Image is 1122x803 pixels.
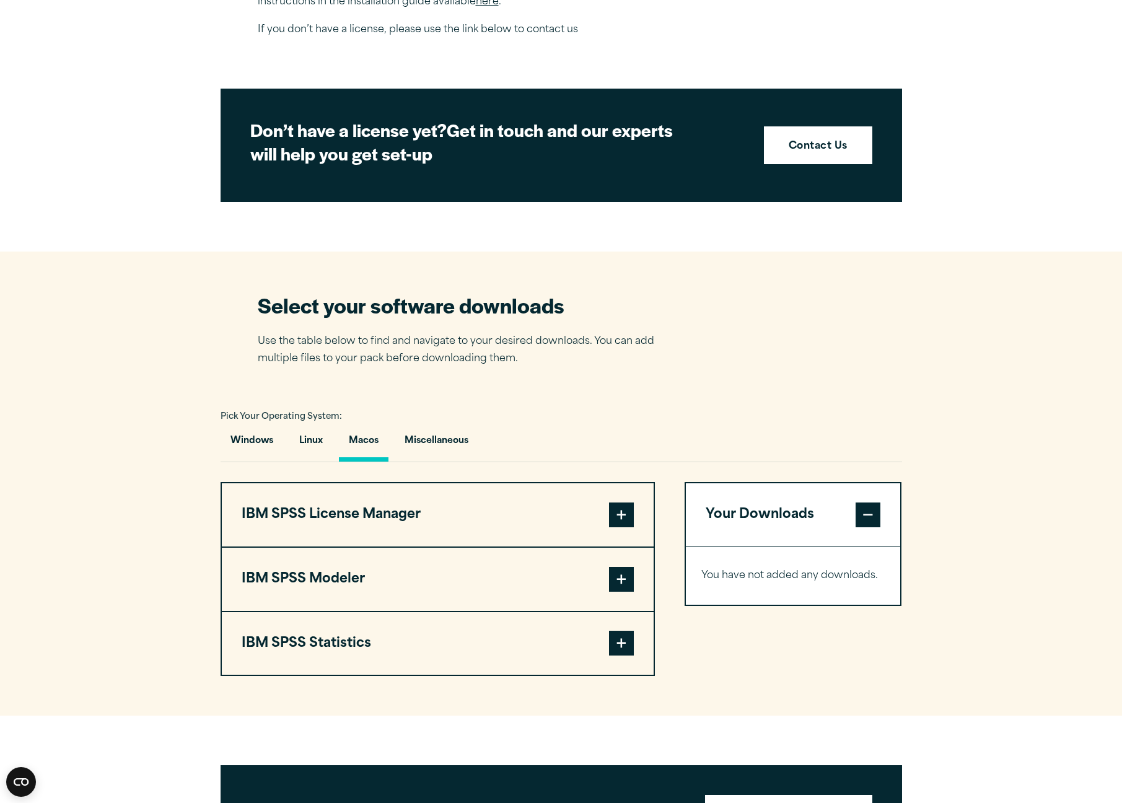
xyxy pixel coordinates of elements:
[222,483,654,546] button: IBM SPSS License Manager
[222,548,654,611] button: IBM SPSS Modeler
[686,483,901,546] button: Your Downloads
[686,546,901,605] div: Your Downloads
[289,426,333,462] button: Linux
[789,139,848,155] strong: Contact Us
[258,291,673,319] h2: Select your software downloads
[258,21,691,39] p: If you don’t have a license, please use the link below to contact us
[258,333,673,369] p: Use the table below to find and navigate to your desired downloads. You can add multiple files to...
[250,117,447,142] strong: Don’t have a license yet?
[395,426,478,462] button: Miscellaneous
[221,413,342,421] span: Pick Your Operating System:
[250,118,684,165] h2: Get in touch and our experts will help you get set-up
[339,426,388,462] button: Macos
[764,126,872,165] a: Contact Us
[221,426,283,462] button: Windows
[701,567,885,585] p: You have not added any downloads.
[222,612,654,675] button: IBM SPSS Statistics
[6,767,36,797] button: Open CMP widget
